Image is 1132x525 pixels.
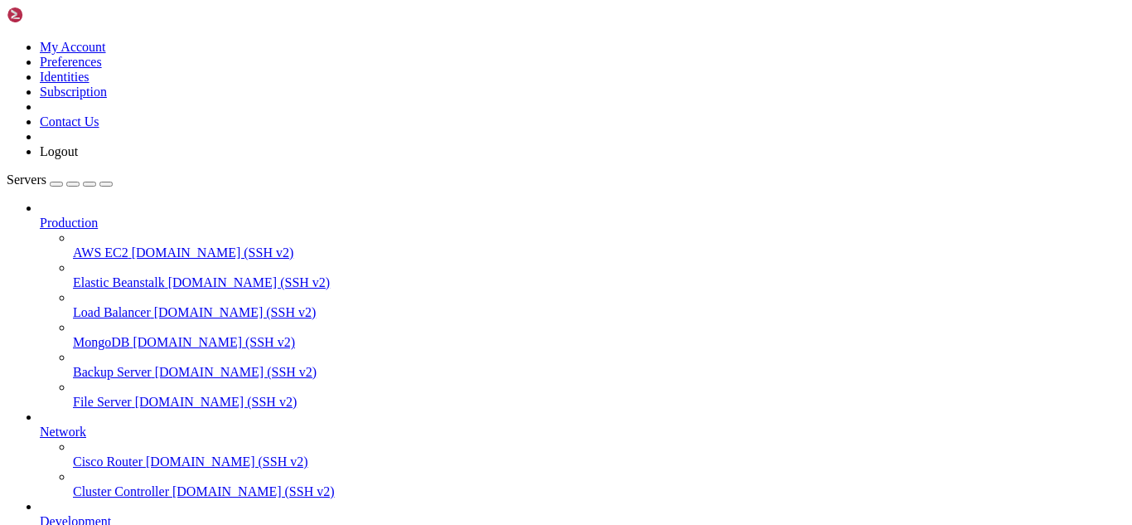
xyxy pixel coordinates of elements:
[40,201,1125,410] li: Production
[40,216,1125,231] a: Production
[73,260,1125,290] li: Elastic Beanstalk [DOMAIN_NAME] (SSH v2)
[40,216,98,230] span: Production
[7,173,46,187] span: Servers
[172,484,335,498] span: [DOMAIN_NAME] (SSH v2)
[7,7,102,23] img: Shellngn
[132,245,294,260] span: [DOMAIN_NAME] (SSH v2)
[168,275,331,289] span: [DOMAIN_NAME] (SSH v2)
[73,365,152,379] span: Backup Server
[73,484,169,498] span: Cluster Controller
[135,395,298,409] span: [DOMAIN_NAME] (SSH v2)
[73,275,165,289] span: Elastic Beanstalk
[155,365,317,379] span: [DOMAIN_NAME] (SSH v2)
[40,70,89,84] a: Identities
[73,365,1125,380] a: Backup Server [DOMAIN_NAME] (SSH v2)
[73,440,1125,469] li: Cisco Router [DOMAIN_NAME] (SSH v2)
[73,484,1125,499] a: Cluster Controller [DOMAIN_NAME] (SSH v2)
[73,245,1125,260] a: AWS EC2 [DOMAIN_NAME] (SSH v2)
[40,85,107,99] a: Subscription
[40,40,106,54] a: My Account
[40,425,1125,440] a: Network
[73,245,128,260] span: AWS EC2
[40,410,1125,499] li: Network
[40,114,99,129] a: Contact Us
[73,275,1125,290] a: Elastic Beanstalk [DOMAIN_NAME] (SSH v2)
[7,173,113,187] a: Servers
[40,425,86,439] span: Network
[73,305,1125,320] a: Load Balancer [DOMAIN_NAME] (SSH v2)
[73,395,1125,410] a: File Server [DOMAIN_NAME] (SSH v2)
[40,55,102,69] a: Preferences
[73,335,129,349] span: MongoDB
[73,380,1125,410] li: File Server [DOMAIN_NAME] (SSH v2)
[73,395,132,409] span: File Server
[73,335,1125,350] a: MongoDB [DOMAIN_NAME] (SSH v2)
[133,335,295,349] span: [DOMAIN_NAME] (SSH v2)
[73,305,151,319] span: Load Balancer
[73,350,1125,380] li: Backup Server [DOMAIN_NAME] (SSH v2)
[73,320,1125,350] li: MongoDB [DOMAIN_NAME] (SSH v2)
[73,231,1125,260] li: AWS EC2 [DOMAIN_NAME] (SSH v2)
[73,469,1125,499] li: Cluster Controller [DOMAIN_NAME] (SSH v2)
[154,305,317,319] span: [DOMAIN_NAME] (SSH v2)
[73,455,143,469] span: Cisco Router
[73,455,1125,469] a: Cisco Router [DOMAIN_NAME] (SSH v2)
[73,290,1125,320] li: Load Balancer [DOMAIN_NAME] (SSH v2)
[146,455,308,469] span: [DOMAIN_NAME] (SSH v2)
[40,144,78,158] a: Logout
